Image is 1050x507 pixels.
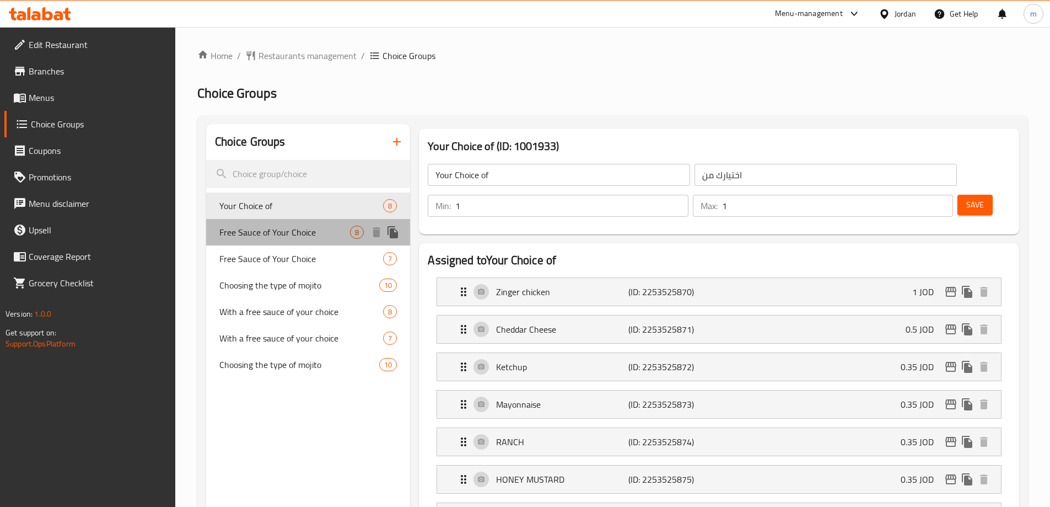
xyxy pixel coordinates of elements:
p: (ID: 2253525871) [628,323,717,336]
button: delete [368,224,385,241]
p: (ID: 2253525873) [628,398,717,411]
a: Upsell [4,217,175,243]
button: delete [976,396,992,413]
a: Choice Groups [4,111,175,137]
span: Coverage Report [29,250,166,263]
button: edit [943,284,959,300]
button: delete [976,471,992,488]
span: With a free sauce of your choice [219,305,384,318]
span: With a free sauce of your choice [219,332,384,345]
span: Save [966,198,984,212]
p: 0.5 JOD [906,323,943,336]
div: With a free sauce of your choice8 [206,298,411,325]
a: Support.OpsPlatform [6,337,76,351]
li: Expand [428,386,1010,423]
span: Upsell [29,223,166,237]
button: duplicate [959,359,976,375]
span: 8 [384,201,396,211]
div: Free Sauce of Your Choice8deleteduplicate [206,219,411,246]
div: Choices [383,332,397,345]
a: Menus [4,84,175,111]
div: Choosing the type of mojito10 [206,272,411,298]
p: (ID: 2253525874) [628,435,717,449]
button: delete [976,359,992,375]
p: (ID: 2253525870) [628,285,717,298]
li: Expand [428,423,1010,461]
span: Coupons [29,144,166,157]
button: edit [943,471,959,488]
button: Save [957,195,993,215]
li: / [361,49,365,62]
p: Min: [435,199,451,212]
a: Restaurants management [245,49,357,62]
span: 8 [384,307,396,317]
span: Choice Groups [383,49,435,62]
p: Cheddar Cheese [496,323,628,336]
span: Version: [6,307,33,321]
h2: Choice Groups [215,134,286,150]
p: Zinger chicken [496,285,628,298]
div: Expand [437,391,1001,418]
li: Expand [428,311,1010,348]
p: RANCH [496,435,628,449]
li: / [237,49,241,62]
button: duplicate [959,434,976,450]
p: (ID: 2253525875) [628,473,717,486]
li: Expand [428,461,1010,498]
span: 10 [380,360,396,370]
span: Menus [29,91,166,104]
button: edit [943,396,959,413]
h3: Your Choice of (ID: 1001933) [428,137,1010,155]
p: 0.35 JOD [901,435,943,449]
span: Choice Groups [31,118,166,131]
a: Coverage Report [4,243,175,270]
button: duplicate [959,321,976,338]
p: HONEY MUSTARD [496,473,628,486]
button: duplicate [959,396,976,413]
p: 0.35 JOD [901,473,943,486]
button: delete [976,284,992,300]
span: 8 [351,227,363,238]
span: m [1030,8,1037,20]
span: Choosing the type of mojito [219,279,380,292]
li: Expand [428,348,1010,386]
div: Expand [437,278,1001,306]
h2: Assigned to Your Choice of [428,252,1010,269]
span: Promotions [29,170,166,184]
p: 0.35 JOD [901,398,943,411]
a: Promotions [4,164,175,190]
p: Max: [701,199,718,212]
div: Choices [383,252,397,265]
div: Expand [437,316,1001,343]
div: Expand [437,428,1001,456]
p: (ID: 2253525872) [628,360,717,373]
a: Branches [4,58,175,84]
span: 10 [380,280,396,291]
a: Grocery Checklist [4,270,175,296]
a: Coupons [4,137,175,164]
div: Your Choice of8 [206,193,411,219]
div: Menu-management [775,7,843,20]
span: Branches [29,65,166,78]
span: Get support on: [6,325,56,340]
p: Mayonnaise [496,398,628,411]
span: Grocery Checklist [29,276,166,290]
span: 1.0.0 [34,307,51,321]
div: Choices [379,279,397,292]
span: Restaurants management [259,49,357,62]
div: Choosing the type of mojito10 [206,351,411,378]
p: 0.35 JOD [901,360,943,373]
a: Home [197,49,233,62]
div: Jordan [895,8,916,20]
span: Choice Groups [197,81,277,105]
button: delete [976,434,992,450]
span: Free Sauce of Your Choice [219,226,351,239]
nav: breadcrumb [197,49,1028,62]
a: Edit Restaurant [4,31,175,58]
span: Choosing the type of mojito [219,358,380,371]
button: edit [943,434,959,450]
span: Edit Restaurant [29,38,166,51]
span: Your Choice of [219,199,384,212]
span: 7 [384,254,396,264]
p: Ketchup [496,360,628,373]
